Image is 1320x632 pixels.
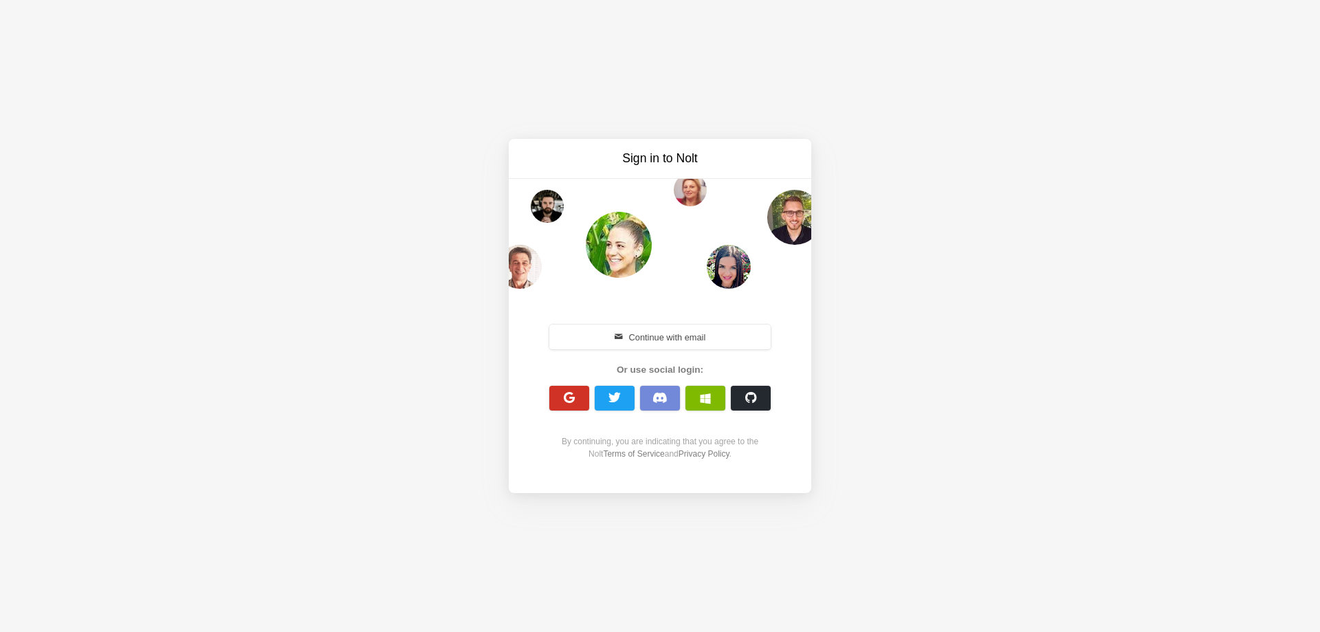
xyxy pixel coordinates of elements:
[542,363,778,377] div: Or use social login:
[544,150,775,167] h3: Sign in to Nolt
[542,435,778,460] div: By continuing, you are indicating that you agree to the Nolt and .
[679,449,729,459] a: Privacy Policy
[603,449,664,459] a: Terms of Service
[549,325,771,349] button: Continue with email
